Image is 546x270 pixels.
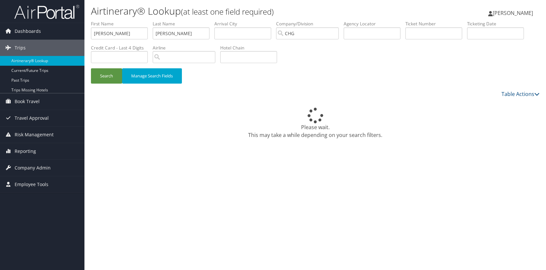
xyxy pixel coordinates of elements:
label: Arrival City [214,20,276,27]
label: First Name [91,20,153,27]
label: Last Name [153,20,214,27]
img: airportal-logo.png [14,4,79,20]
h1: Airtinerary® Lookup [91,4,390,18]
small: (at least one field required) [181,6,274,17]
a: Table Actions [502,90,540,98]
span: Trips [15,40,26,56]
span: [PERSON_NAME] [493,9,533,17]
span: Employee Tools [15,176,48,193]
button: Manage Search Fields [122,68,182,84]
span: Reporting [15,143,36,159]
span: Company Admin [15,160,51,176]
span: Travel Approval [15,110,49,126]
span: Dashboards [15,23,41,39]
label: Agency Locator [344,20,405,27]
a: [PERSON_NAME] [488,3,540,23]
label: Hotel Chain [220,45,282,51]
button: Search [91,68,122,84]
label: Airline [153,45,220,51]
label: Ticket Number [405,20,467,27]
label: Company/Division [276,20,344,27]
div: Please wait. This may take a while depending on your search filters. [91,108,540,139]
span: Book Travel [15,93,40,110]
label: Credit Card - Last 4 Digits [91,45,153,51]
label: Ticketing Date [467,20,529,27]
span: Risk Management [15,127,54,143]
